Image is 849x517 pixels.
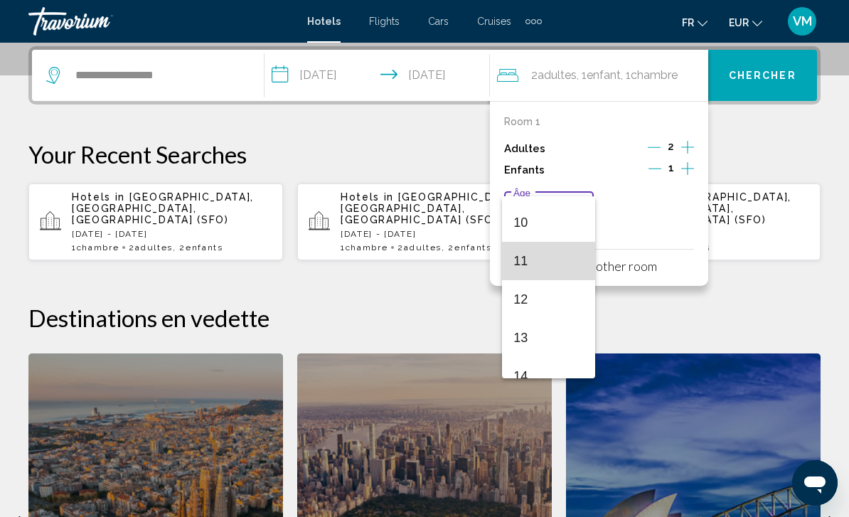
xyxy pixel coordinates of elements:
[792,460,838,506] iframe: Bouton de lancement de la fenêtre de messagerie
[513,242,584,280] span: 11
[502,203,595,242] mat-option: 10 years old
[513,203,584,242] span: 10
[513,319,584,357] span: 13
[502,357,595,395] mat-option: 14 years old
[502,242,595,280] mat-option: 11 years old
[513,280,584,319] span: 12
[502,319,595,357] mat-option: 13 years old
[513,357,584,395] span: 14
[502,280,595,319] mat-option: 12 years old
